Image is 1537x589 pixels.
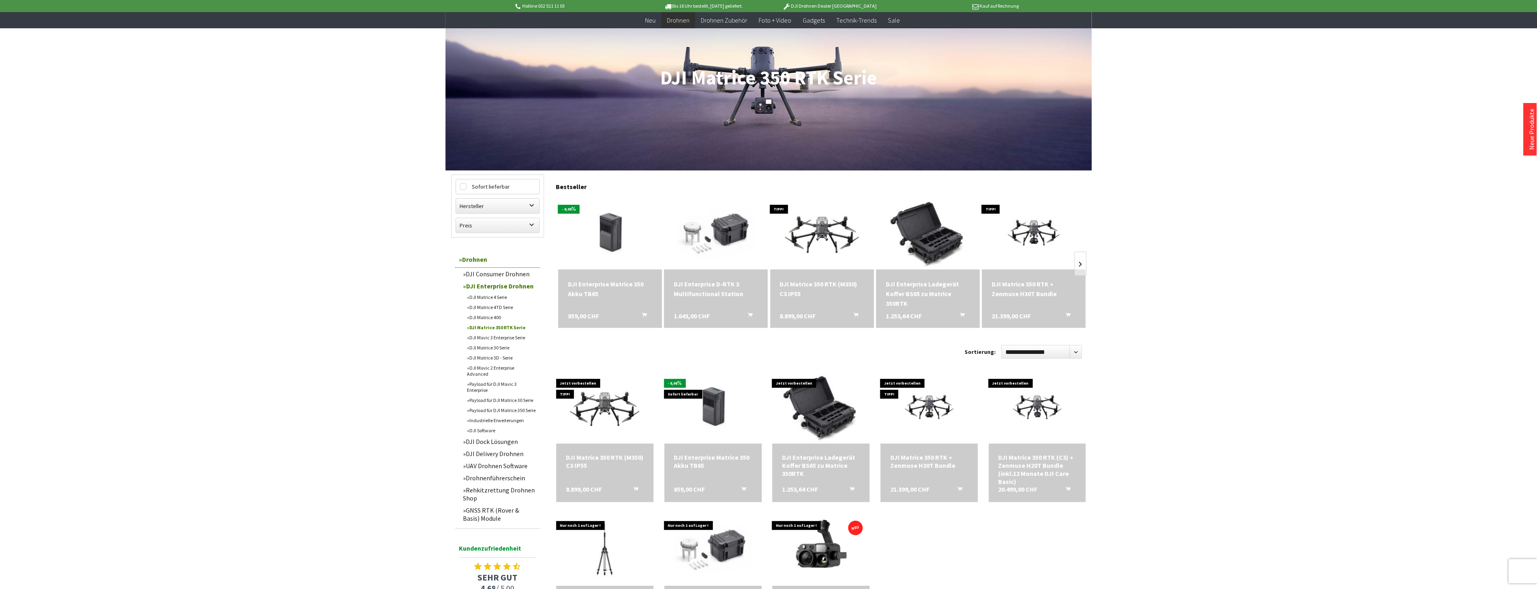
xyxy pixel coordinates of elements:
[456,179,539,194] label: Sofort lieferbar
[566,453,644,469] div: DJI Matrice 350 RTK (M350) C3 IP55
[888,16,900,24] span: Sale
[674,279,758,299] div: DJI Enterprise D-RTK 3 Multifunctional Station
[695,12,753,29] a: Drohnen Zubehör
[770,204,874,262] img: DJI Matrice 350 RTK (M350) C3 IP55
[459,435,540,448] a: DJI Dock Lösungen
[844,311,864,322] button: In den Warenkorb
[463,353,540,363] a: DJI Matrice 3D - Serie
[701,16,748,24] span: Drohnen Zubehör
[568,279,652,299] a: DJI Enterprise Matrice 350 Akku TB65 859,00 CHF In den Warenkorb
[776,371,866,444] img: DJI Enterprise Ladegerät Koffer BS65 zu Matrice 350RTK
[463,302,540,312] a: DJI Matrice 4TD Serie
[455,251,540,268] a: Drohnen
[831,12,883,29] a: Technik-Trends
[566,453,644,469] a: DJI Matrice 350 RTK (M350) C3 IP55 8.899,00 CHF In den Warenkorb
[568,279,652,299] div: DJI Enterprise Matrice 350 Akku TB65
[948,485,967,496] button: In den Warenkorb
[883,197,974,269] img: DJI Enterprise Ladegerät Koffer BS65 zu Matrice 350RTK
[566,485,602,493] span: 8.899,00 CHF
[463,332,540,343] a: DJI Mavic 3 Enterprise Serie
[463,343,540,353] a: DJI Matrice 30 Serie
[965,345,996,358] label: Sortierung:
[459,460,540,472] a: UAV Drohnen Software
[568,311,599,321] span: 859,00 CHF
[556,380,654,435] img: DJI Matrice 350 RTK (M350) C3 IP55
[463,405,540,415] a: Payload für DJI Matrice 350 Serie
[890,453,968,469] a: DJI Matrice 350 RTK + Zenmuse H30T Bundle 21.399,00 CHF In den Warenkorb
[556,513,653,586] img: DJI Enterprise DJI D-RTK 3 Survey Pole Tripod Kit
[999,453,1077,486] div: DJI Matrice 350 RTK (C3) + Zenmuse H20T Bundle (inkl.12 Monate DJI Care Basic)
[780,279,864,299] a: DJI Matrice 350 RTK (M350) C3 IP55 8.899,00 CHF In den Warenkorb
[999,453,1077,486] a: DJI Matrice 350 RTK (C3) + Zenmuse H20T Bundle (inkl.12 Monate DJI Care Basic) 20.499,00 CHF In d...
[459,280,540,292] a: DJI Enterprise Drohnen
[463,415,540,425] a: Industrielle Erweiterungen
[738,311,757,322] button: In den Warenkorb
[840,485,859,496] button: In den Warenkorb
[640,1,766,11] p: Bis 16 Uhr bestellt, [DATE] geliefert.
[565,197,656,269] img: DJI Enterprise Matrice 350 Akku TB65
[463,425,540,435] a: DJI Software
[459,268,540,280] a: DJI Consumer Drohnen
[893,1,1019,11] p: Kauf auf Rechnung
[664,513,761,586] img: DJI Enterprise D-RTK 3 Multifunctional Station
[950,311,969,322] button: In den Warenkorb
[463,312,540,322] a: DJI Matrice 400
[886,311,922,321] span: 1.253,64 CHF
[459,504,540,524] a: GNSS RTK (Rover & Basis) Module
[674,311,710,321] span: 1.643,00 CHF
[1056,311,1075,322] button: In den Warenkorb
[632,311,652,322] button: In den Warenkorb
[514,1,640,11] p: Hotline 032 511 11 03
[463,292,540,302] a: DJI Matrice 4 Serie
[674,453,752,469] a: DJI Enterprise Matrice 350 Akku TB65 859,00 CHF In den Warenkorb
[624,485,643,496] button: In den Warenkorb
[773,513,870,586] img: DJI Zenmuse H30T Multisensor-Kamera inkl. Transportkoffer für Matrice 300/350 RTK
[668,197,765,269] img: DJI Enterprise D-RTK 3 Multifunctional Station
[674,485,705,493] span: 859,00 CHF
[661,12,695,29] a: Drohnen
[463,322,540,332] a: DJI Matrice 350 RTK Serie
[881,377,978,438] img: DJI Matrice 350 RTK + Zenmuse H30T Bundle
[668,371,759,444] img: DJI Enterprise Matrice 350 Akku TB65
[782,453,860,478] div: DJI Enterprise Ladegerät Koffer BS65 zu Matrice 350RTK
[459,543,536,558] span: Kundenzufriedenheit
[782,453,860,478] a: DJI Enterprise Ladegerät Koffer BS65 zu Matrice 350RTK 1.253,64 CHF In den Warenkorb
[459,448,540,460] a: DJI Delivery Drohnen
[782,485,818,493] span: 1.253,64 CHF
[639,12,661,29] a: Neu
[463,395,540,405] a: Payload für DJI Matrice 30 Serie
[459,472,540,484] a: Drohnenführerschein
[556,175,1086,195] div: Bestseller
[674,279,758,299] a: DJI Enterprise D-RTK 3 Multifunctional Station 1.643,00 CHF In den Warenkorb
[459,484,540,504] a: Rehkitzrettung Drohnen Shop
[674,453,752,469] div: DJI Enterprise Matrice 350 Akku TB65
[780,311,816,321] span: 8.899,00 CHF
[456,218,539,233] label: Preis
[886,279,970,308] a: DJI Enterprise Ladegerät Koffer BS65 zu Matrice 350RTK 1.253,64 CHF In den Warenkorb
[463,379,540,395] a: Payload für DJI Mavic 3 Enterprise
[1056,485,1075,496] button: In den Warenkorb
[732,485,751,496] button: In den Warenkorb
[455,572,540,583] span: SEHR GUT
[803,16,825,24] span: Gadgets
[982,200,1086,266] img: DJI Matrice 350 RTK + Zenmuse H30T Bundle
[767,1,893,11] p: DJI Drohnen Dealer [GEOGRAPHIC_DATA]
[667,16,690,24] span: Drohnen
[989,377,1086,438] img: DJI Matrice 350 RTK (C3) + Zenmuse H20T Bundle (inkl.12 Monate DJI Care Basic)
[886,279,970,308] div: DJI Enterprise Ladegerät Koffer BS65 zu Matrice 350RTK
[645,16,656,24] span: Neu
[451,68,1086,88] h1: DJI Matrice 350 RTK Serie
[456,199,539,213] label: Hersteller
[780,279,864,299] div: DJI Matrice 350 RTK (M350) C3 IP55
[890,485,929,493] span: 21.399,00 CHF
[1528,109,1536,150] a: Neue Produkte
[837,16,877,24] span: Technik-Trends
[759,16,792,24] span: Foto + Video
[992,279,1076,299] div: DJI Matrice 350 RTK + Zenmuse H30T Bundle
[890,453,968,469] div: DJI Matrice 350 RTK + Zenmuse H30T Bundle
[883,12,906,29] a: Sale
[992,279,1076,299] a: DJI Matrice 350 RTK + Zenmuse H30T Bundle 21.399,00 CHF In den Warenkorb
[992,311,1031,321] span: 21.399,00 CHF
[753,12,797,29] a: Foto + Video
[463,363,540,379] a: DJI Mavic 2 Enterprise Advanced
